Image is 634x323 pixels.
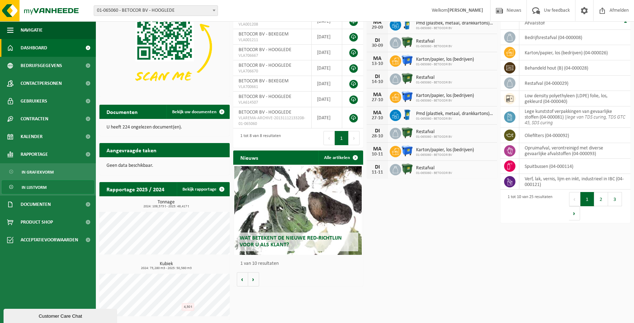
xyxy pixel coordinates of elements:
span: In lijstvorm [22,181,47,194]
p: 1 van 10 resultaten [240,261,360,266]
td: behandeld hout (B) (04-000028) [519,60,631,76]
button: Previous [569,192,580,206]
span: Bekijk uw documenten [172,110,217,114]
span: 01-065060 - BETOCOR BV [416,81,452,85]
span: Navigatie [21,21,43,39]
span: 01-065060 - BETOCOR BV - HOOGLEDE [94,6,218,16]
h3: Tonnage [103,200,230,208]
span: 01-065060 - BETOCOR BV [416,44,452,49]
td: oliefilters (04-000092) [519,128,631,143]
div: MA [370,110,384,116]
td: bedrijfsrestafval (04-000008) [519,30,631,45]
span: Karton/papier, los (bedrijven) [416,57,474,62]
p: U heeft 224 ongelezen document(en). [106,125,223,130]
img: WB-1100-HPE-GN-01 [401,163,413,175]
span: Rapportage [21,146,48,163]
div: MA [370,146,384,152]
td: [DATE] [312,76,342,92]
td: [DATE] [312,29,342,45]
img: WB-1100-HPE-BE-01 [401,91,413,103]
div: 27-10 [370,98,384,103]
span: Wat betekent de nieuwe RED-richtlijn voor u als klant? [240,235,342,248]
a: Wat betekent de nieuwe RED-richtlijn voor u als klant? [234,166,362,255]
div: DI [370,38,384,43]
span: 01-065060 - BETOCOR BV - HOOGLEDE [94,5,218,16]
span: VLA001208 [239,22,306,27]
span: BETOCOR BV - BEKEGEM [239,32,289,37]
span: Documenten [21,196,51,213]
button: 1 [335,131,349,145]
div: 1 tot 10 van 25 resultaten [504,191,552,221]
td: opruimafval, verontreinigd met diverse gevaarlijke afvalstoffen (04-000093) [519,143,631,159]
button: Vorige [237,272,248,286]
span: 01-065060 - BETOCOR BV [416,26,493,31]
button: 3 [608,192,622,206]
td: [DATE] [312,60,342,76]
i: lege van TDS curing, TDS GTC 45, SDS curing [525,115,625,126]
span: 2024: 73,280 m3 - 2025: 50,560 m3 [103,267,230,270]
td: verf, lak, vernis, lijm en inkt, industrieel in IBC (04-000121) [519,174,631,190]
img: WB-1100-HPE-BE-01 [401,54,413,66]
div: 27-10 [370,116,384,121]
span: Pmd (plastiek, metaal, drankkartons) (bedrijven) [416,111,493,117]
span: 01-065060 - BETOCOR BV [416,171,452,175]
img: WB-1100-HPE-GN-01 [401,36,413,48]
strong: [PERSON_NAME] [448,8,483,13]
span: Acceptatievoorwaarden [21,231,78,249]
span: Bedrijfsgegevens [21,57,62,75]
h2: Aangevraagde taken [99,143,164,157]
img: WB-1100-HPE-GN-01 [401,72,413,84]
td: [DATE] [312,45,342,60]
span: BETOCOR BV - HOOGLEDE [239,47,291,53]
span: BETOCOR BV - BEKEGEM [239,78,289,84]
div: 13-10 [370,61,384,66]
span: 01-065060 - BETOCOR BV [416,135,452,139]
span: BETOCOR BV - HOOGLEDE [239,63,291,68]
td: low density polyethyleen (LDPE) folie, los, gekleurd (04-000040) [519,91,631,106]
span: Contactpersonen [21,75,62,92]
span: VLA700661 [239,84,306,90]
td: restafval (04-000029) [519,76,631,91]
a: Bekijk rapportage [177,182,229,196]
span: Karton/papier, los (bedrijven) [416,93,474,99]
a: Bekijk uw documenten [166,105,229,119]
span: Gebruikers [21,92,47,110]
span: VLAREMA-ARCHIVE-20131112133208-01-065060 [239,115,306,127]
div: DI [370,164,384,170]
h3: Kubiek [103,262,230,270]
span: BETOCOR BV - HOOGLEDE [239,94,291,99]
div: 29-09 [370,25,384,30]
span: BETOCOR BV - HOOGLEDE [239,110,291,115]
div: 11-11 [370,170,384,175]
button: Previous [323,131,335,145]
img: WB-1100-HPE-GN-01 [401,127,413,139]
h2: Nieuws [233,150,265,164]
p: Geen data beschikbaar. [106,163,223,168]
iframe: chat widget [4,307,119,323]
span: 2024: 109,573 t - 2025: 49,417 t [103,205,230,208]
div: 28-10 [370,134,384,139]
span: Restafval [416,39,452,44]
button: 2 [594,192,608,206]
td: spuitbussen (04-000114) [519,159,631,174]
div: 10-11 [370,152,384,157]
div: DI [370,74,384,80]
td: [DATE] [312,107,342,128]
span: In grafiekvorm [22,165,54,179]
span: Karton/papier, los (bedrijven) [416,147,474,153]
span: Kalender [21,128,43,146]
td: lege kunststof verpakkingen van gevaarlijke stoffen (04-000081) | [519,106,631,128]
h2: Documenten [99,105,145,119]
img: WB-0240-HPE-BE-01 [401,18,413,30]
span: Contracten [21,110,48,128]
span: Dashboard [21,39,47,57]
button: Volgende [248,272,259,286]
button: Next [349,131,360,145]
span: 01-065060 - BETOCOR BV [416,99,474,103]
div: 1 tot 8 van 8 resultaten [237,130,281,146]
div: MA [370,56,384,61]
img: WB-1100-HPE-BE-01 [401,145,413,157]
span: VLA706670 [239,69,306,74]
td: karton/papier, los (bedrijven) (04-000026) [519,45,631,60]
